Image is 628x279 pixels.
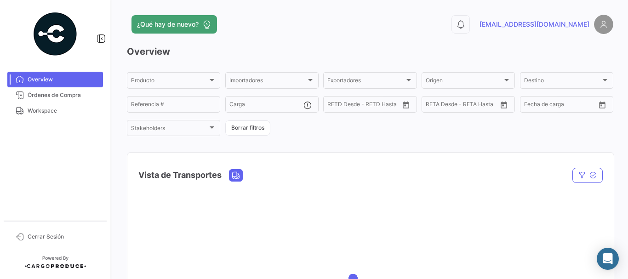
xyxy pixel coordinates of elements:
span: Origen [426,79,502,85]
img: placeholder-user.png [594,15,613,34]
button: ¿Qué hay de nuevo? [131,15,217,34]
input: Desde [524,102,541,109]
span: ¿Qué hay de nuevo? [137,20,199,29]
span: Producto [131,79,208,85]
h4: Vista de Transportes [138,169,222,182]
div: Abrir Intercom Messenger [597,248,619,270]
span: Cerrar Sesión [28,233,99,241]
input: Hasta [547,102,581,109]
input: Desde [327,102,344,109]
button: Land [229,170,242,181]
input: Desde [426,102,442,109]
img: powered-by.png [32,11,78,57]
input: Hasta [449,102,483,109]
button: Open calendar [595,98,609,112]
span: Stakeholders [131,126,208,133]
button: Open calendar [497,98,511,112]
span: Exportadores [327,79,404,85]
span: [EMAIL_ADDRESS][DOMAIN_NAME] [480,20,589,29]
a: Workspace [7,103,103,119]
button: Borrar filtros [225,120,270,136]
span: Overview [28,75,99,84]
h3: Overview [127,45,613,58]
span: Destino [524,79,601,85]
button: Open calendar [399,98,413,112]
span: Órdenes de Compra [28,91,99,99]
span: Importadores [229,79,306,85]
span: Workspace [28,107,99,115]
input: Hasta [350,102,384,109]
a: Órdenes de Compra [7,87,103,103]
a: Overview [7,72,103,87]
